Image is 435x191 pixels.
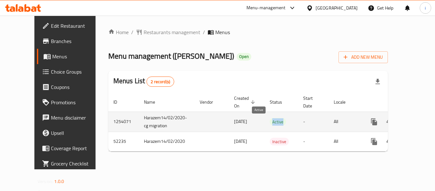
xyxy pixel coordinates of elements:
span: Coupons [51,83,102,91]
span: Edit Restaurant [51,22,102,30]
span: Open [237,54,251,59]
span: Branches [51,37,102,45]
span: Menus [52,53,102,60]
a: Grocery Checklist [37,156,107,171]
div: Total records count [146,77,174,87]
a: Coupons [37,79,107,95]
li: / [203,28,205,36]
span: 2 record(s) [147,79,174,85]
span: Menus [215,28,230,36]
th: Actions [361,92,433,112]
span: Name [144,98,163,106]
div: Export file [370,74,385,89]
td: Harazem14/02/2020-cg migration [139,112,195,132]
a: Home [108,28,129,36]
span: Restaurants management [144,28,200,36]
span: Menu disclaimer [51,114,102,121]
span: Grocery Checklist [51,160,102,167]
span: Inactive [270,138,289,145]
span: Created On [234,94,257,110]
a: Branches [37,33,107,49]
a: Upsell [37,125,107,141]
button: more [367,134,382,149]
span: Coverage Report [51,144,102,152]
span: Add New Menu [344,53,383,61]
button: Change Status [382,134,397,149]
span: [DATE] [234,137,247,145]
div: Menu-management [246,4,286,12]
button: more [367,114,382,129]
a: Choice Groups [37,64,107,79]
span: ID [113,98,125,106]
span: Version: [38,177,53,186]
div: [GEOGRAPHIC_DATA] [316,4,358,11]
td: 52235 [108,132,139,151]
button: Add New Menu [339,51,388,63]
td: All [329,132,361,151]
td: - [298,132,329,151]
div: Open [237,53,251,61]
td: All [329,112,361,132]
span: Menu management ( [PERSON_NAME] ) [108,49,234,63]
span: Start Date [303,94,321,110]
td: 1254071 [108,112,139,132]
span: Status [270,98,290,106]
span: Vendor [200,98,221,106]
a: Edit Restaurant [37,18,107,33]
span: Choice Groups [51,68,102,76]
li: / [131,28,133,36]
span: Upsell [51,129,102,137]
span: [DATE] [234,117,247,126]
table: enhanced table [108,92,433,151]
a: Promotions [37,95,107,110]
nav: breadcrumb [108,28,388,36]
td: - [298,112,329,132]
h2: Menus List [113,76,174,87]
a: Coverage Report [37,141,107,156]
span: Locale [334,98,354,106]
span: 1.0.0 [54,177,64,186]
button: Change Status [382,114,397,129]
span: Promotions [51,99,102,106]
a: Restaurants management [136,28,200,36]
span: Active [270,118,286,126]
span: i [425,4,426,11]
a: Menus [37,49,107,64]
a: Menu disclaimer [37,110,107,125]
td: Harazem14/02/2020 [139,132,195,151]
